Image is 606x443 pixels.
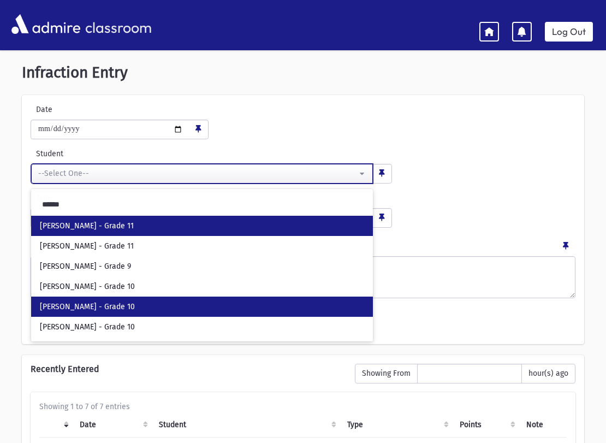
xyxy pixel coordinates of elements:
span: classroom [83,10,152,39]
label: Type [31,192,211,204]
th: Type: activate to sort column ascending [341,412,453,438]
span: [PERSON_NAME] - Grade 10 [40,302,135,312]
a: Log Out [545,22,593,42]
span: [PERSON_NAME] - Grade 9 [40,261,131,272]
th: Student: activate to sort column ascending [152,412,341,438]
span: [PERSON_NAME] - Grade 11 [40,241,134,252]
span: Showing From [355,364,418,383]
div: Showing 1 to 7 of 7 entries [39,401,567,412]
span: [PERSON_NAME] - Grade 10 [40,281,135,292]
label: Student [31,148,271,160]
label: Date [31,104,90,115]
th: Note [520,412,567,438]
button: --Select One-- [31,164,373,184]
th: Date: activate to sort column ascending [73,412,152,438]
img: AdmirePro [9,11,83,37]
span: Infraction Entry [22,63,128,81]
span: [PERSON_NAME] - Grade 11 [40,221,134,232]
label: Note [31,237,47,252]
input: Search [35,196,369,214]
div: --Select One-- [38,168,357,179]
th: Points: activate to sort column ascending [453,412,520,438]
h6: Recently Entered [31,364,344,374]
span: [PERSON_NAME] - Grade 10 [40,322,135,333]
span: hour(s) ago [521,364,575,383]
